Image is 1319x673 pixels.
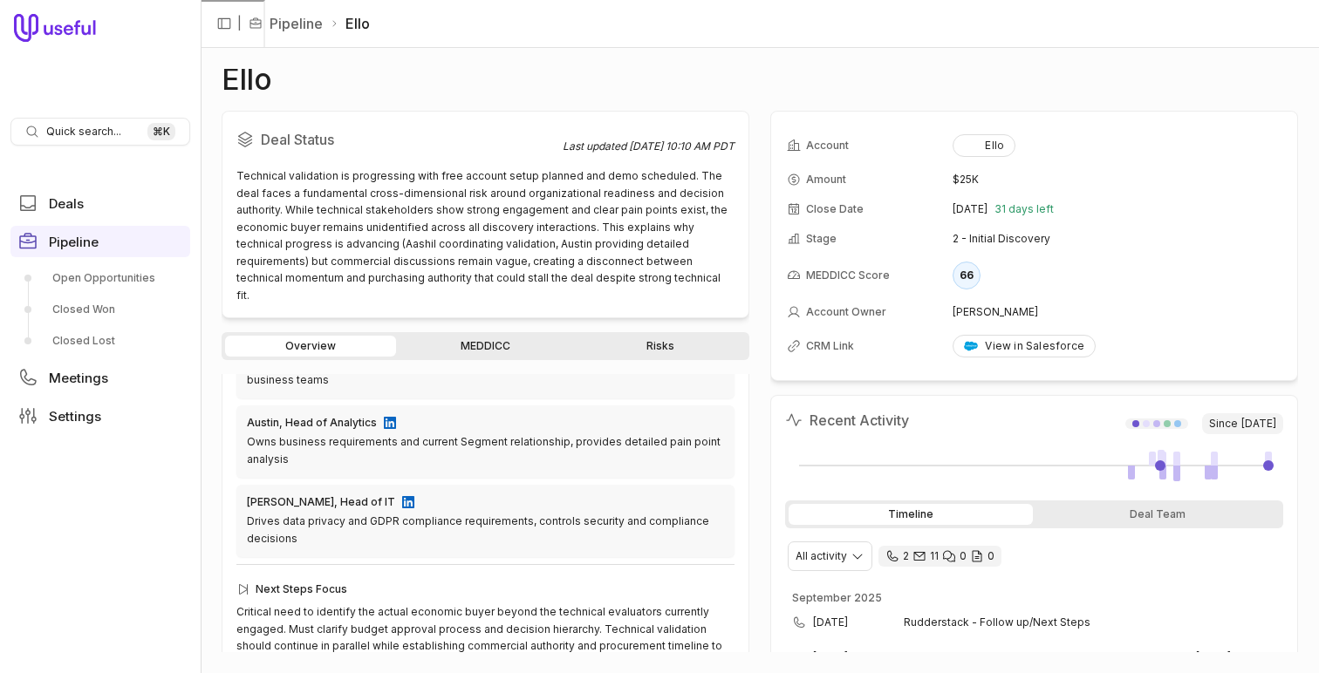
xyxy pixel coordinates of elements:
[575,336,746,357] a: Risks
[994,202,1054,216] span: 31 days left
[806,339,854,353] span: CRM Link
[10,296,190,323] a: Closed Won
[953,225,1281,253] td: 2 - Initial Discovery
[953,166,1281,194] td: $25K
[49,197,84,210] span: Deals
[10,362,190,393] a: Meetings
[953,335,1096,357] a: View in Salesforce
[222,69,272,90] h1: Ello
[806,173,846,187] span: Amount
[785,410,909,431] h2: Recent Activity
[247,416,377,430] div: Austin, Head of Analytics
[330,13,370,34] li: Ello
[236,167,735,303] div: Technical validation is progressing with free account setup planned and demo scheduled. The deal ...
[10,226,190,257] a: Pipeline
[270,13,323,34] a: Pipeline
[46,125,121,139] span: Quick search...
[806,232,837,246] span: Stage
[236,579,735,600] div: Next Steps Focus
[813,650,848,664] time: [DATE]
[806,139,849,153] span: Account
[236,126,563,153] h2: Deal Status
[806,202,864,216] span: Close Date
[236,603,735,671] div: Critical need to identify the actual economic buyer beyond the technical evaluators currently eng...
[904,615,1255,629] span: Rudderstack - Follow up/Next Steps
[147,123,175,140] kbd: ⌘ K
[400,336,571,357] a: MEDDICC
[384,417,396,429] img: LinkedIn
[629,139,735,153] time: [DATE] 10:10 AM PDT
[10,327,190,355] a: Closed Lost
[878,546,1001,567] div: 2 calls and 11 email threads
[792,591,882,604] time: September 2025
[402,496,414,508] img: LinkedIn
[904,650,1276,664] span: updated invitation: rudderstack - follow up/next steps @ [DATE] 10am - 10:30am (mdt) ([PERSON_NAME])
[247,433,724,467] div: Owns business requirements and current Segment relationship, provides detailed pain point analysis
[1036,504,1281,525] div: Deal Team
[10,187,190,219] a: Deals
[1202,413,1283,434] span: Since
[789,504,1033,525] div: Timeline
[953,298,1281,326] td: [PERSON_NAME]
[49,371,108,384] span: Meetings
[964,139,1004,153] div: Ello
[247,495,395,509] div: [PERSON_NAME], Head of IT
[247,513,724,547] div: Drives data privacy and GDPR compliance requirements, controls security and compliance decisions
[953,134,1015,157] button: Ello
[49,410,101,423] span: Settings
[1241,417,1276,431] time: [DATE]
[964,339,1084,353] div: View in Salesforce
[953,262,981,289] div: 66
[49,235,99,248] span: Pipeline
[806,269,890,282] span: MEDDICC Score
[563,139,735,153] div: Last updated
[813,615,848,629] time: [DATE]
[237,13,242,34] span: |
[953,202,988,216] time: [DATE]
[225,336,396,357] a: Overview
[10,264,190,355] div: Pipeline submenu
[211,10,237,37] button: Collapse sidebar
[10,264,190,292] a: Open Opportunities
[10,400,190,432] a: Settings
[806,305,886,319] span: Account Owner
